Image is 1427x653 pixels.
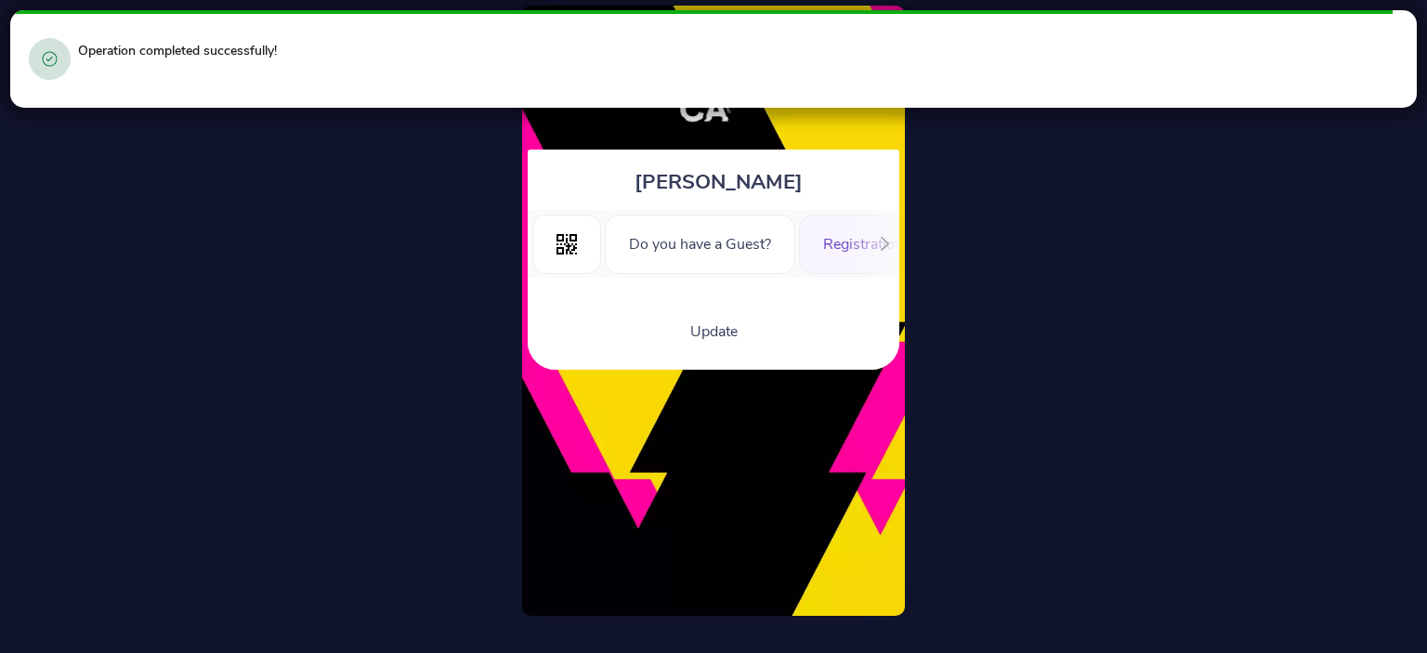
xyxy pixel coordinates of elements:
div: Do you have a Guest? [605,215,795,274]
div: Registration Form [799,215,966,274]
span: [PERSON_NAME] [635,168,803,196]
center: Update [537,321,890,342]
span: Operation completed successfully! [78,42,277,59]
a: Do you have a Guest? [605,232,795,253]
a: Registration Form [799,232,966,253]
